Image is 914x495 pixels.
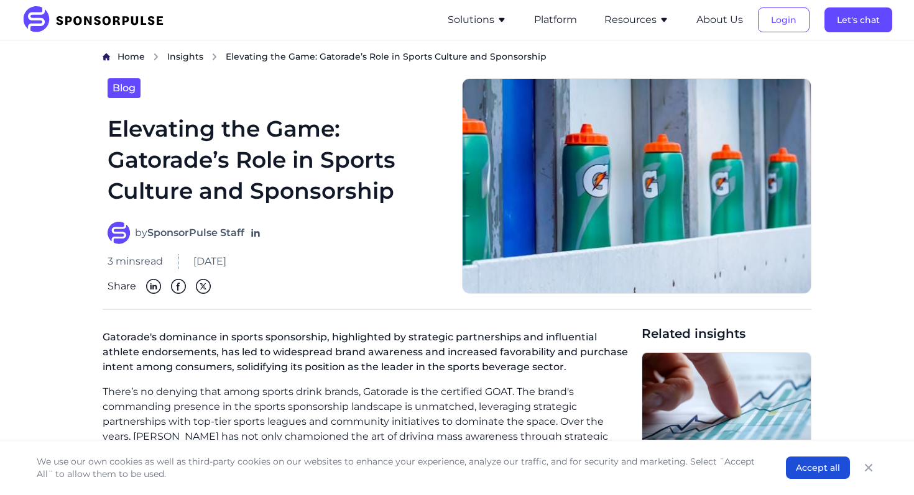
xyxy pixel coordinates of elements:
button: Close [860,459,877,476]
span: by [135,225,244,240]
span: Share [108,279,136,294]
img: Sponsorship ROI image [642,353,811,472]
button: About Us [696,12,743,27]
img: Linkedin [146,279,161,294]
img: chevron right [152,53,160,61]
button: Login [758,7,810,32]
p: Gatorade's dominance in sports sponsorship, highlighted by strategic partnerships and influential... [103,325,632,384]
a: Login [758,14,810,25]
a: Follow on LinkedIn [249,227,262,239]
span: [DATE] [193,254,226,269]
a: About Us [696,14,743,25]
strong: SponsorPulse Staff [147,227,244,238]
img: Photo by John McArthur via Unsplash [462,78,811,294]
button: Accept all [786,456,850,479]
button: Let's chat [824,7,892,32]
span: 3 mins read [108,254,163,269]
a: Platform [534,14,577,25]
a: Home [118,50,145,63]
span: Home [118,51,145,62]
p: We use our own cookies as well as third-party cookies on our websites to enhance your experience,... [37,455,761,480]
span: Insights [167,51,203,62]
button: Platform [534,12,577,27]
a: Let's chat [824,14,892,25]
p: There’s no denying that among sports drink brands, Gatorade is the certified GOAT. The brand's co... [103,384,632,459]
img: Twitter [196,279,211,294]
a: Blog [108,78,141,98]
img: Facebook [171,279,186,294]
button: Resources [604,12,669,27]
img: Home [103,53,110,61]
img: SponsorPulse [22,6,173,34]
span: Related insights [642,325,811,342]
img: chevron right [211,53,218,61]
button: Solutions [448,12,507,27]
a: Insights [167,50,203,63]
span: Elevating the Game: Gatorade’s Role in Sports Culture and Sponsorship [226,50,547,63]
h1: Elevating the Game: Gatorade’s Role in Sports Culture and Sponsorship [108,113,447,207]
img: SponsorPulse Staff [108,222,130,244]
